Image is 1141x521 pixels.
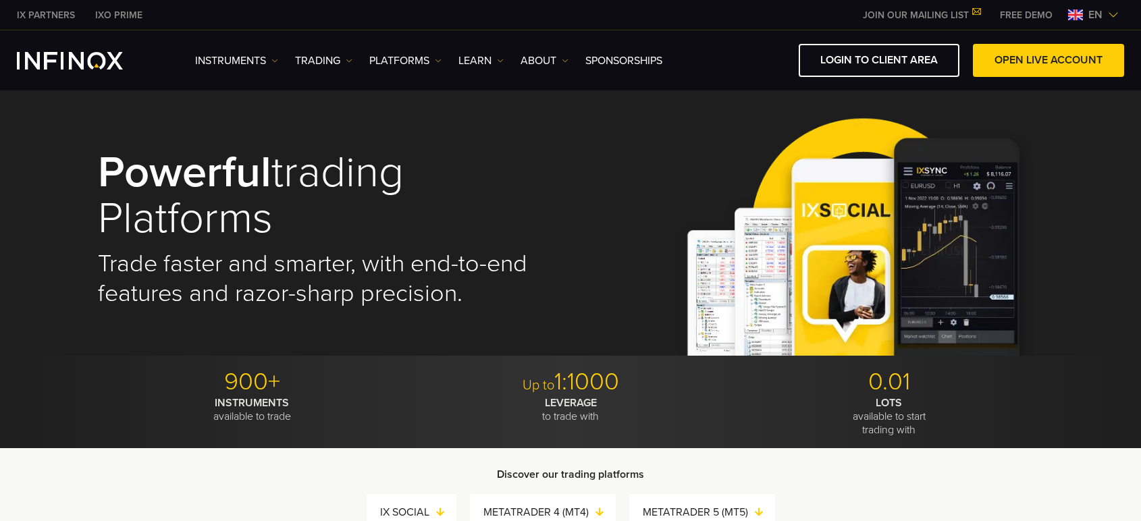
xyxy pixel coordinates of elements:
[458,53,504,69] a: Learn
[215,396,289,410] strong: INSTRUMENTS
[1083,7,1108,23] span: en
[497,468,644,481] strong: Discover our trading platforms
[7,8,85,22] a: INFINOX
[990,8,1063,22] a: INFINOX MENU
[98,249,552,308] h2: Trade faster and smarter, with end-to-end features and razor-sharp precision.
[85,8,153,22] a: INFINOX
[98,367,406,397] p: 900+
[369,53,442,69] a: PLATFORMS
[98,396,406,423] p: available to trade
[545,396,597,410] strong: LEVERAGE
[523,377,554,393] span: Up to
[799,44,959,77] a: LOGIN TO CLIENT AREA
[98,150,552,242] h1: trading platforms
[98,146,271,199] strong: Powerful
[973,44,1124,77] a: OPEN LIVE ACCOUNT
[876,396,902,410] strong: LOTS
[195,53,278,69] a: Instruments
[735,396,1043,437] p: available to start trading with
[17,52,155,70] a: INFINOX Logo
[585,53,662,69] a: SPONSORSHIPS
[417,396,725,423] p: to trade with
[853,9,990,21] a: JOIN OUR MAILING LIST
[735,367,1043,397] p: 0.01
[295,53,352,69] a: TRADING
[417,367,725,397] p: 1:1000
[521,53,568,69] a: ABOUT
